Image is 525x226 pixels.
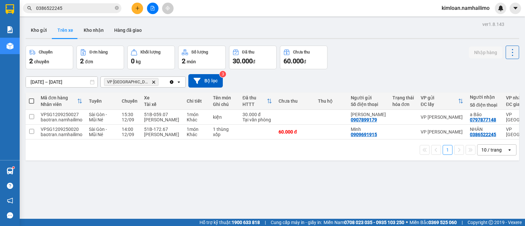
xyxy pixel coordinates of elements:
[6,4,14,14] img: logo-vxr
[136,59,141,64] span: kg
[36,5,114,12] input: Tìm tên, số ĐT hoặc mã đơn
[406,221,408,224] span: ⚪️
[304,59,306,64] span: đ
[144,132,180,137] div: [PERSON_NAME]
[150,6,155,10] span: file-add
[7,212,13,218] span: message
[213,127,236,137] div: 1 thùng xốp
[109,22,147,38] button: Hàng đã giao
[421,114,463,120] div: VP [PERSON_NAME]
[122,112,137,117] div: 15:30
[351,117,377,122] div: 0907899179
[26,46,73,69] button: Chuyến2chuyến
[351,102,386,107] div: Số điện thoại
[188,74,223,88] button: Bộ lọc
[242,102,267,107] div: HTTT
[351,112,386,117] div: Chung
[279,129,311,134] div: 60.000 đ
[41,112,82,117] div: VPSG1209250027
[213,95,236,100] div: Tên món
[271,219,322,226] span: Cung cấp máy in - giấy in:
[7,168,13,175] img: warehouse-icon
[27,6,32,10] span: search
[482,21,504,28] div: ver 1.8.143
[144,127,180,132] div: 51B-172.67
[169,79,174,85] svg: Clear all
[470,117,496,122] div: 0797877148
[178,46,226,69] button: Số lượng2món
[351,127,386,132] div: Minh
[144,95,180,100] div: Xe
[470,132,496,137] div: 0386522245
[220,71,226,77] sup: 3
[122,127,137,132] div: 14:00
[242,50,254,54] div: Đã thu
[41,132,82,137] div: baotran.namhailimo
[265,219,266,226] span: |
[7,43,13,50] img: warehouse-icon
[176,79,181,85] svg: open
[89,112,107,122] span: Sài Gòn - Mũi Né
[41,102,77,107] div: Nhân viên
[152,80,156,84] svg: Delete
[489,220,493,225] span: copyright
[7,197,13,204] span: notification
[242,117,272,122] div: Tại văn phòng
[52,22,78,38] button: Trên xe
[470,102,499,108] div: Số điện thoại
[510,3,521,14] button: caret-down
[470,94,499,100] div: Người nhận
[469,47,502,58] button: Nhập hàng
[470,112,499,117] div: a Bảo
[132,3,143,14] button: plus
[7,183,13,189] span: question-circle
[242,112,272,117] div: 30.000 đ
[7,26,13,33] img: solution-icon
[165,6,170,10] span: aim
[85,59,93,64] span: đơn
[41,95,77,100] div: Mã đơn hàng
[122,117,137,122] div: 12/09
[76,46,124,69] button: Đơn hàng2đơn
[443,145,452,155] button: 1
[122,98,137,104] div: Chuyến
[115,5,119,11] span: close-circle
[144,102,180,107] div: Tài xế
[187,127,206,132] div: 1 món
[507,147,512,153] svg: open
[144,117,180,122] div: [PERSON_NAME]
[162,3,174,14] button: aim
[89,98,115,104] div: Tuyến
[39,50,52,54] div: Chuyến
[135,6,140,10] span: plus
[213,102,236,107] div: Ghi chú
[160,79,160,85] input: Selected VP chợ Mũi Né.
[213,114,236,120] div: kiện
[131,57,135,65] span: 0
[78,22,109,38] button: Kho nhận
[351,95,386,100] div: Người gửi
[191,50,208,54] div: Số lượng
[104,78,158,86] span: VP chợ Mũi Né, close by backspace
[37,92,86,110] th: Toggle SortBy
[239,92,275,110] th: Toggle SortBy
[242,95,267,100] div: Đã thu
[122,132,137,137] div: 12/09
[232,220,260,225] strong: 1900 633 818
[187,98,206,104] div: Chi tiết
[144,112,180,117] div: 51B-059.07
[351,132,377,137] div: 0909691915
[187,112,206,117] div: 1 món
[187,132,206,137] div: Khác
[127,46,175,69] button: Khối lượng0kg
[26,77,97,87] input: Select a date range.
[115,6,119,10] span: close-circle
[107,79,149,85] span: VP chợ Mũi Né
[29,57,33,65] span: 2
[140,50,160,54] div: Khối lượng
[34,59,49,64] span: chuyến
[187,117,206,122] div: Khác
[318,98,344,104] div: Thu hộ
[470,127,499,132] div: NHÂN
[462,219,463,226] span: |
